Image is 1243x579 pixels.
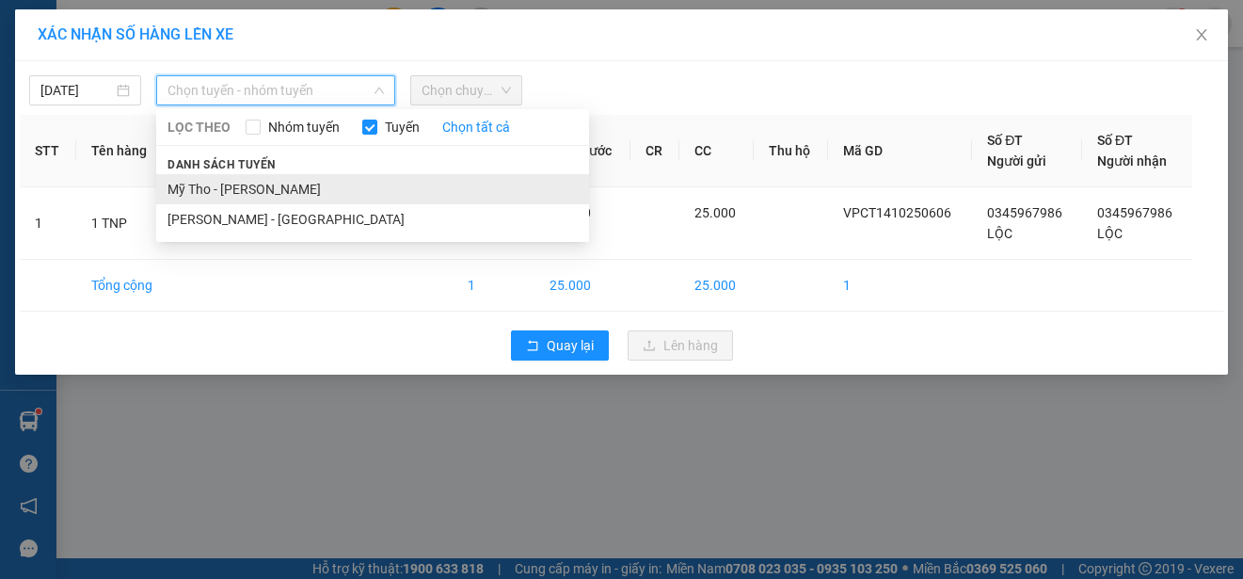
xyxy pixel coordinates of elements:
span: 25.000 [694,205,736,220]
li: Mỹ Tho - [PERSON_NAME] [156,174,589,204]
td: 1 [453,260,534,312]
button: uploadLên hàng [628,330,733,361]
th: CR [630,115,679,187]
td: 25.000 [679,260,754,312]
span: rollback [526,339,539,354]
button: rollbackQuay lại [511,330,609,361]
td: 1 [20,187,76,260]
input: 14/10/2025 [40,80,113,101]
span: Chọn tuyến - nhóm tuyến [167,76,384,105]
span: 0345967986 [987,205,1062,220]
span: LỘC [987,226,1012,241]
span: Số ĐT [1097,133,1133,148]
span: Quay lại [547,335,594,356]
td: 25.000 [534,260,630,312]
td: 1 TNP [76,187,171,260]
td: 1 [828,260,972,312]
a: Chọn tất cả [442,117,510,137]
span: VPCT1410250606 [843,205,951,220]
td: Tổng cộng [76,260,171,312]
span: LỘC [1097,226,1123,241]
th: Mã GD [828,115,972,187]
span: close [1194,27,1209,42]
span: Số ĐT [987,133,1023,148]
span: Nhóm tuyến [261,117,347,137]
th: Tên hàng [76,115,171,187]
th: STT [20,115,76,187]
button: Close [1175,9,1228,62]
span: XÁC NHẬN SỐ HÀNG LÊN XE [38,25,233,43]
span: Người nhận [1097,153,1167,169]
span: down [374,85,385,96]
li: [PERSON_NAME] - [GEOGRAPHIC_DATA] [156,204,589,234]
span: LỌC THEO [167,117,231,137]
span: Danh sách tuyến [156,156,287,173]
span: Người gửi [987,153,1046,169]
th: CC [679,115,754,187]
span: 0345967986 [1097,205,1172,220]
span: Tuyến [377,117,427,137]
th: Thu hộ [754,115,828,187]
span: Chọn chuyến [422,76,511,105]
